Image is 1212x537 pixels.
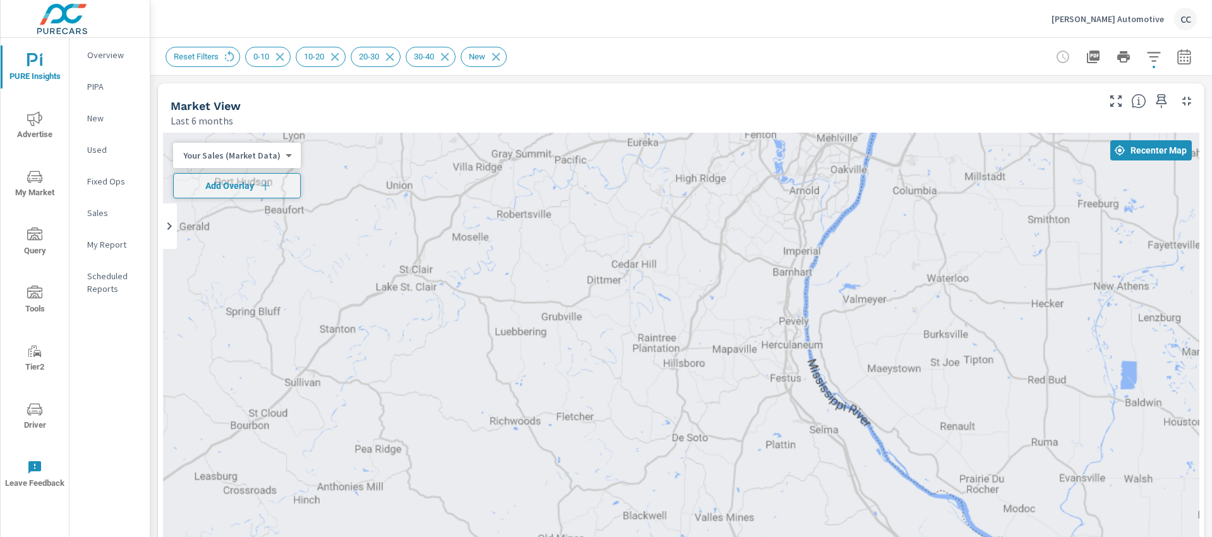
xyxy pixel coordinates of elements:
[406,52,442,61] span: 30-40
[4,111,65,142] span: Advertise
[1106,91,1126,111] button: Make Fullscreen
[4,169,65,200] span: My Market
[87,238,140,251] p: My Report
[406,47,456,67] div: 30-40
[1051,13,1164,25] p: [PERSON_NAME] Automotive
[166,47,240,67] div: Reset Filters
[1081,44,1106,69] button: "Export Report to PDF"
[87,175,140,188] p: Fixed Ops
[461,47,507,67] div: New
[1174,8,1197,30] div: CC
[461,52,493,61] span: New
[1151,91,1172,111] span: Save this to your personalized report
[70,203,150,222] div: Sales
[4,227,65,258] span: Query
[4,286,65,317] span: Tools
[296,52,332,61] span: 10-20
[4,460,65,491] span: Leave Feedback
[171,99,241,112] h5: Market View
[70,235,150,254] div: My Report
[70,140,150,159] div: Used
[87,112,140,124] p: New
[70,109,150,128] div: New
[1111,44,1136,69] button: Print Report
[4,53,65,84] span: PURE Insights
[246,52,277,61] span: 0-10
[70,77,150,96] div: PIPA
[70,267,150,298] div: Scheduled Reports
[166,52,226,61] span: Reset Filters
[351,52,387,61] span: 20-30
[183,150,281,161] p: Your Sales (Market Data)
[70,45,150,64] div: Overview
[87,143,140,156] p: Used
[1172,44,1197,69] button: Select Date Range
[70,172,150,191] div: Fixed Ops
[1177,91,1197,111] button: Minimize Widget
[179,179,295,192] span: Add Overlay
[1,38,69,503] div: nav menu
[4,402,65,433] span: Driver
[173,150,291,162] div: Your Sales (Market Data)
[171,113,233,128] p: Last 6 months
[1115,145,1187,156] span: Recenter Map
[1131,94,1146,109] span: Find the biggest opportunities in your market for your inventory. Understand by postal code where...
[245,47,291,67] div: 0-10
[87,207,140,219] p: Sales
[87,49,140,61] p: Overview
[351,47,401,67] div: 20-30
[4,344,65,375] span: Tier2
[1141,44,1167,69] button: Apply Filters
[296,47,346,67] div: 10-20
[1110,140,1192,160] button: Recenter Map
[87,270,140,295] p: Scheduled Reports
[87,80,140,93] p: PIPA
[173,173,301,198] button: Add Overlay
